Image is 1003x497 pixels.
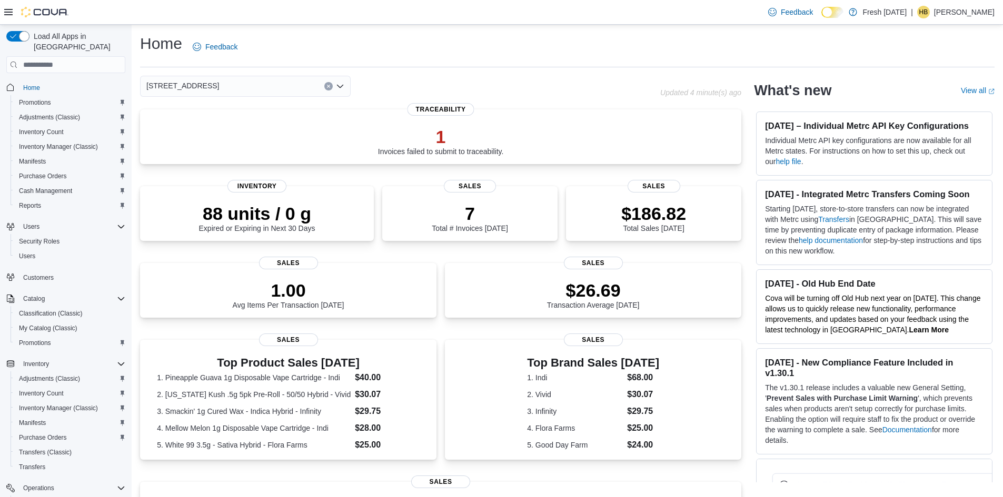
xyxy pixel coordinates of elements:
[19,172,67,180] span: Purchase Orders
[765,294,980,334] span: Cova will be turning off Old Hub next year on [DATE]. This change allows us to quickly release ne...
[527,406,623,417] dt: 3. Infinity
[146,79,219,92] span: [STREET_ADDRESS]
[781,7,813,17] span: Feedback
[627,388,659,401] dd: $30.07
[19,309,83,318] span: Classification (Classic)
[15,140,102,153] a: Inventory Manager (Classic)
[627,405,659,418] dd: $29.75
[627,371,659,384] dd: $68.00
[15,322,82,334] a: My Catalog (Classic)
[862,6,907,18] p: Fresh [DATE]
[15,111,125,124] span: Adjustments (Classic)
[432,203,508,232] div: Total # Invoices [DATE]
[355,422,420,434] dd: $28.00
[15,140,125,153] span: Inventory Manager (Classic)
[140,33,182,54] h1: Home
[754,82,831,99] h2: What's new
[19,482,125,494] span: Operations
[15,199,45,212] a: Reports
[15,235,64,248] a: Security Roles
[15,96,55,109] a: Promotions
[765,189,984,199] h3: [DATE] - Integrated Metrc Transfers Coming Soon
[259,333,318,346] span: Sales
[988,88,995,95] svg: External link
[15,185,125,197] span: Cash Management
[765,278,984,289] h3: [DATE] - Old Hub End Date
[15,446,125,459] span: Transfers (Classic)
[564,257,623,269] span: Sales
[19,98,51,107] span: Promotions
[765,120,984,131] h3: [DATE] – Individual Metrc API Key Configurations
[19,292,125,305] span: Catalog
[19,339,51,347] span: Promotions
[199,203,315,224] p: 88 units / 0 g
[527,372,623,383] dt: 1. Indi
[15,337,125,349] span: Promotions
[15,170,125,182] span: Purchase Orders
[15,170,71,182] a: Purchase Orders
[15,372,125,385] span: Adjustments (Classic)
[11,460,130,474] button: Transfers
[621,203,686,224] p: $186.82
[233,280,344,301] p: 1.00
[19,220,125,233] span: Users
[15,250,125,262] span: Users
[767,394,918,402] strong: Prevent Sales with Purchase Limit Warning
[15,387,68,400] a: Inventory Count
[19,419,46,427] span: Manifests
[21,7,68,17] img: Cova
[355,405,420,418] dd: $29.75
[19,220,44,233] button: Users
[11,139,130,154] button: Inventory Manager (Classic)
[23,222,39,231] span: Users
[11,154,130,169] button: Manifests
[19,374,80,383] span: Adjustments (Classic)
[19,358,53,370] button: Inventory
[961,86,995,95] a: View allExternal link
[15,446,76,459] a: Transfers (Classic)
[157,372,351,383] dt: 1. Pineapple Guava 1g Disposable Vape Cartridge - Indi
[909,326,949,334] a: Learn More
[621,203,686,232] div: Total Sales [DATE]
[11,386,130,401] button: Inventory Count
[765,135,984,167] p: Individual Metrc API key configurations are now available for all Metrc states. For instructions ...
[157,389,351,400] dt: 2. [US_STATE] Kush .5g 5pk Pre-Roll - 50/50 Hybrid - Vivid
[378,126,504,147] p: 1
[15,387,125,400] span: Inventory Count
[15,402,102,414] a: Inventory Manager (Classic)
[336,82,344,90] button: Open list of options
[19,448,72,457] span: Transfers (Classic)
[199,203,315,232] div: Expired or Expiring in Next 30 Days
[19,271,58,284] a: Customers
[19,252,35,260] span: Users
[15,322,125,334] span: My Catalog (Classic)
[19,292,49,305] button: Catalog
[11,371,130,386] button: Adjustments (Classic)
[19,271,125,284] span: Customers
[11,430,130,445] button: Purchase Orders
[157,440,351,450] dt: 5. White 99 3.5g - Sativa Hybrid - Flora Farms
[765,382,984,445] p: The v1.30.1 release includes a valuable new General Setting, ' ', which prevents sales when produ...
[157,357,420,369] h3: Top Product Sales [DATE]
[11,401,130,415] button: Inventory Manager (Classic)
[19,463,45,471] span: Transfers
[765,357,984,378] h3: [DATE] - New Compliance Feature Included in v1.30.1
[15,337,55,349] a: Promotions
[15,126,125,138] span: Inventory Count
[19,82,44,94] a: Home
[15,307,87,320] a: Classification (Classic)
[15,185,76,197] a: Cash Management
[15,461,125,473] span: Transfers
[15,402,125,414] span: Inventory Manager (Classic)
[29,31,125,52] span: Load All Apps in [GEOGRAPHIC_DATA]
[11,336,130,350] button: Promotions
[2,219,130,234] button: Users
[564,333,623,346] span: Sales
[15,250,39,262] a: Users
[11,125,130,139] button: Inventory Count
[15,431,125,444] span: Purchase Orders
[23,360,49,368] span: Inventory
[547,280,640,309] div: Transaction Average [DATE]
[11,169,130,184] button: Purchase Orders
